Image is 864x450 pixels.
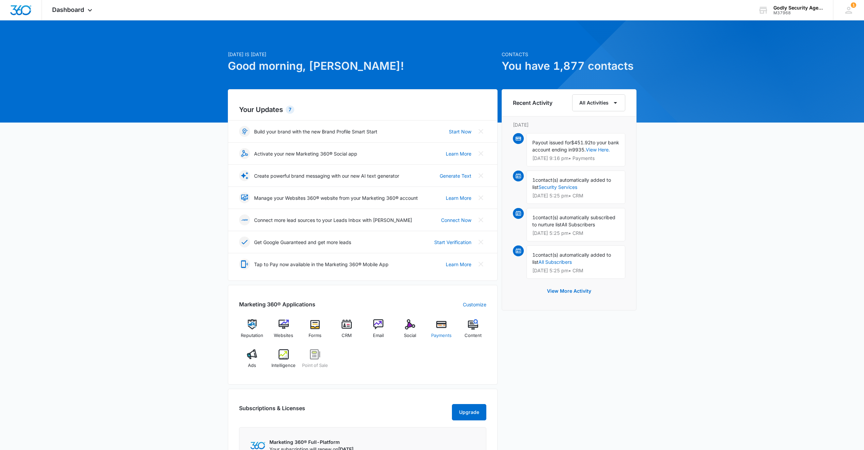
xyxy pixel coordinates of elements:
[254,194,418,202] p: Manage your Websites 360® website from your Marketing 360® account
[540,283,598,299] button: View More Activity
[254,150,357,157] p: Activate your new Marketing 360® Social app
[532,140,571,145] span: Payout issued for
[572,94,625,111] button: All Activities
[270,319,297,344] a: Websites
[773,11,823,15] div: account id
[254,239,351,246] p: Get Google Guaranteed and get more leads
[239,300,315,308] h2: Marketing 360® Applications
[52,6,84,13] span: Dashboard
[446,150,471,157] a: Learn More
[475,148,486,159] button: Close
[502,58,637,74] h1: You have 1,877 contacts
[513,121,625,128] p: [DATE]
[572,147,586,152] span: 9935.
[465,332,482,339] span: Content
[586,147,610,152] a: View Here.
[254,172,399,179] p: Create powerful brand messaging with our new AI text generator
[373,332,384,339] span: Email
[286,106,294,114] div: 7
[270,349,297,374] a: Intelligence
[475,214,486,225] button: Close
[302,362,328,369] span: Point of Sale
[239,349,265,374] a: Ads
[228,51,498,58] p: [DATE] is [DATE]
[228,58,498,74] h1: Good morning, [PERSON_NAME]!
[302,349,328,374] a: Point of Sale
[538,184,577,190] a: Security Services
[440,172,471,179] a: Generate Text
[446,261,471,268] a: Learn More
[254,128,377,135] p: Build your brand with the new Brand Profile Smart Start
[851,2,856,8] div: notifications count
[773,5,823,11] div: account name
[532,214,535,220] span: 1
[532,214,615,227] span: contact(s) automatically subscribed to nurture list
[532,268,619,273] p: [DATE] 5:25 pm • CRM
[502,51,637,58] p: Contacts
[532,177,535,183] span: 1
[532,177,611,190] span: contact(s) automatically added to list
[475,259,486,270] button: Close
[342,332,352,339] span: CRM
[475,192,486,203] button: Close
[446,194,471,202] a: Learn More
[532,193,619,198] p: [DATE] 5:25 pm • CRM
[302,319,328,344] a: Forms
[463,301,486,308] a: Customize
[397,319,423,344] a: Social
[538,259,572,265] a: All Subscribers
[475,170,486,181] button: Close
[404,332,416,339] span: Social
[254,261,389,268] p: Tap to Pay now available in the Marketing 360® Mobile App
[532,252,535,258] span: 1
[441,216,471,224] a: Connect Now
[334,319,360,344] a: CRM
[269,438,354,446] p: Marketing 360® Full-Platform
[452,404,486,420] button: Upgrade
[239,404,305,418] h2: Subscriptions & Licenses
[562,222,595,227] span: All Subscribers
[250,442,265,449] img: Marketing 360 Logo
[532,231,619,236] p: [DATE] 5:25 pm • CRM
[309,332,321,339] span: Forms
[365,319,392,344] a: Email
[241,332,263,339] span: Reputation
[513,99,552,107] h6: Recent Activity
[532,156,619,161] p: [DATE] 9:16 pm • Payments
[239,319,265,344] a: Reputation
[271,362,296,369] span: Intelligence
[475,237,486,247] button: Close
[248,362,256,369] span: Ads
[532,252,611,265] span: contact(s) automatically added to list
[428,319,455,344] a: Payments
[434,239,471,246] a: Start Verification
[851,2,856,8] span: 1
[274,332,293,339] span: Websites
[449,128,471,135] a: Start Now
[571,140,591,145] span: $451.92
[431,332,452,339] span: Payments
[239,105,486,115] h2: Your Updates
[254,216,412,224] p: Connect more lead sources to your Leads Inbox with [PERSON_NAME]
[460,319,486,344] a: Content
[475,126,486,137] button: Close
